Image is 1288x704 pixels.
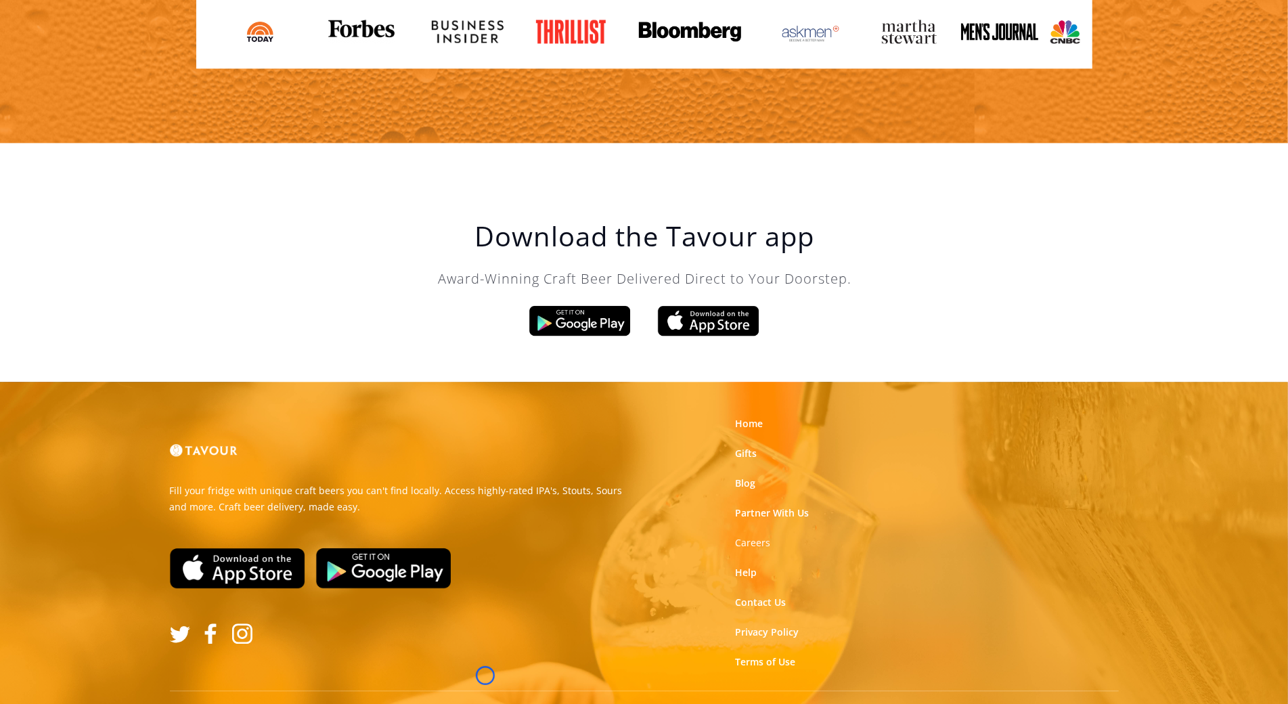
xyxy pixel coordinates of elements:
a: Gifts [735,447,757,460]
a: Careers [735,536,770,550]
a: Help [735,566,757,579]
a: Blog [735,477,755,490]
p: Fill your fridge with unique craft beers you can't find locally. Access highly-rated IPA's, Stout... [170,483,634,515]
h1: Download the Tavour app [374,220,916,252]
p: Award-Winning Craft Beer Delivered Direct to Your Doorstep. [374,269,916,289]
a: Terms of Use [735,655,795,669]
a: Privacy Policy [735,625,799,639]
a: Contact Us [735,596,786,609]
a: Home [735,417,763,431]
a: Partner With Us [735,506,809,520]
